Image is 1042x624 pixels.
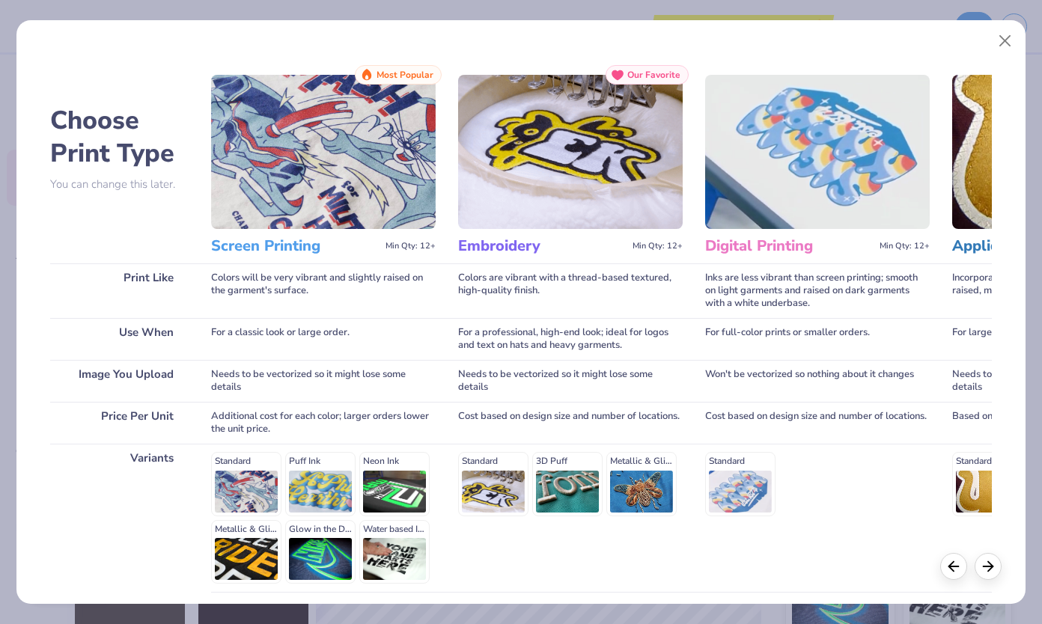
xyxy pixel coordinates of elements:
img: Embroidery [458,75,683,229]
h3: Embroidery [458,236,627,256]
div: Cost based on design size and number of locations. [458,402,683,444]
span: Min Qty: 12+ [386,241,436,251]
div: Use When [50,318,189,360]
img: Digital Printing [705,75,930,229]
span: Min Qty: 12+ [880,241,930,251]
h3: Screen Printing [211,236,380,256]
img: Screen Printing [211,75,436,229]
div: Variants [50,444,189,592]
div: Inks are less vibrant than screen printing; smooth on light garments and raised on dark garments ... [705,263,930,318]
div: Price Per Unit [50,402,189,444]
span: Most Popular [377,70,433,80]
div: Additional cost for each color; larger orders lower the unit price. [211,402,436,444]
span: Min Qty: 12+ [633,241,683,251]
div: Print Like [50,263,189,318]
div: Needs to be vectorized so it might lose some details [211,360,436,402]
div: Colors will be very vibrant and slightly raised on the garment's surface. [211,263,436,318]
h2: Choose Print Type [50,104,189,170]
div: For a professional, high-end look; ideal for logos and text on hats and heavy garments. [458,318,683,360]
div: For a classic look or large order. [211,318,436,360]
div: For full-color prints or smaller orders. [705,318,930,360]
button: Close [991,27,1020,55]
span: Our Favorite [627,70,680,80]
div: Needs to be vectorized so it might lose some details [458,360,683,402]
h3: Digital Printing [705,236,874,256]
p: You can change this later. [50,178,189,191]
div: Won't be vectorized so nothing about it changes [705,360,930,402]
div: Cost based on design size and number of locations. [705,402,930,444]
div: Image You Upload [50,360,189,402]
div: Colors are vibrant with a thread-based textured, high-quality finish. [458,263,683,318]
